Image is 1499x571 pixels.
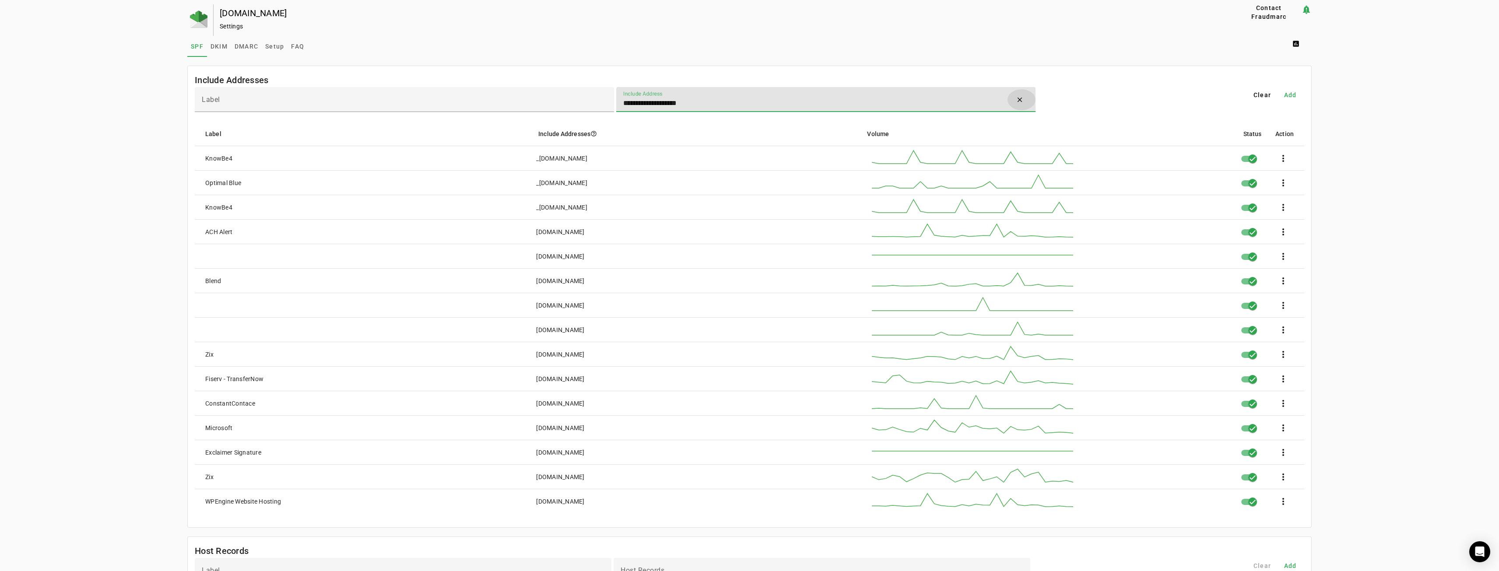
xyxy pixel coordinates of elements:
[1008,89,1036,110] button: Clear
[1236,122,1269,146] mat-header-cell: Status
[205,497,281,506] div: WPEngine Website Hosting
[1253,91,1271,99] span: Clear
[202,95,220,104] mat-label: Label
[207,36,231,57] a: DKIM
[536,399,584,408] div: [DOMAIN_NAME]
[536,350,584,359] div: [DOMAIN_NAME]
[536,203,587,212] div: _[DOMAIN_NAME]
[205,375,263,383] div: Fiserv - TransferNow
[1469,541,1490,562] div: Open Intercom Messenger
[205,448,261,457] div: Exclaimer Signature
[205,228,232,236] div: ACH Alert
[195,122,531,146] mat-header-cell: Label
[590,130,597,137] i: help_outline
[195,73,268,87] mat-card-title: Include Addresses
[536,179,587,187] div: _[DOMAIN_NAME]
[205,424,232,432] div: Microsoft
[536,424,584,432] div: [DOMAIN_NAME]
[536,326,584,334] div: [DOMAIN_NAME]
[536,448,584,457] div: [DOMAIN_NAME]
[1248,87,1276,103] button: Clear
[531,122,860,146] mat-header-cell: Include Addresses
[536,252,584,261] div: [DOMAIN_NAME]
[191,43,204,49] span: SPF
[1237,4,1301,20] button: Contact Fraudmarc
[231,36,262,57] a: DMARC
[536,154,587,163] div: _[DOMAIN_NAME]
[1284,561,1297,570] span: Add
[291,43,304,49] span: FAQ
[205,154,232,163] div: KnowBe4
[205,277,221,285] div: Blend
[220,9,1209,18] div: [DOMAIN_NAME]
[1268,122,1304,146] mat-header-cell: Action
[220,22,1209,31] div: Settings
[205,203,232,212] div: KnowBe4
[211,43,228,49] span: DKIM
[190,11,207,28] img: Fraudmarc Logo
[265,43,284,49] span: Setup
[536,301,584,310] div: [DOMAIN_NAME]
[860,122,1236,146] mat-header-cell: Volume
[536,375,584,383] div: [DOMAIN_NAME]
[205,179,241,187] div: Optimal Blue
[623,91,663,97] mat-label: Include Address
[195,544,249,558] mat-card-title: Host Records
[205,473,214,481] div: Zix
[1276,87,1304,103] button: Add
[235,43,258,49] span: DMARC
[1301,4,1312,15] mat-icon: notification_important
[536,497,584,506] div: [DOMAIN_NAME]
[536,277,584,285] div: [DOMAIN_NAME]
[536,228,584,236] div: [DOMAIN_NAME]
[536,473,584,481] div: [DOMAIN_NAME]
[187,36,207,57] a: SPF
[1284,91,1297,99] span: Add
[1240,4,1298,21] span: Contact Fraudmarc
[288,36,308,57] a: FAQ
[205,350,214,359] div: Zix
[205,399,255,408] div: ConstantContace
[187,66,1312,528] fm-list-table: Include Addresses
[262,36,288,57] a: Setup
